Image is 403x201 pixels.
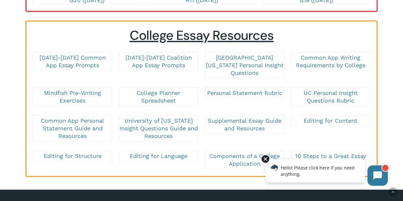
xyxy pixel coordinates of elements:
[259,154,394,192] iframe: Chatbot
[126,54,192,68] a: [DATE]-[DATE] Coalition App Essay Prompts
[208,117,281,132] a: Supplemental Essay Guide and Resources
[295,153,366,159] a: 10 Steps to a Great Essay
[296,54,365,68] a: Common App Writing Requirements by College
[130,27,274,44] span: College Essay Resources
[304,117,357,124] a: Editing for Content
[205,54,283,76] a: [GEOGRAPHIC_DATA][US_STATE] Personal Insight Questions
[44,153,102,159] a: Editing for Structure
[41,117,104,139] a: Common App Personal Statement Guide and Resources
[119,117,198,139] a: University of [US_STATE] Insight Questions Guide and Resources
[303,90,357,104] a: UC Personal Insight Questions Rubric
[207,90,282,96] a: Personal Statement Rubric
[40,54,106,68] a: [DATE]-[DATE] Common App Essay Prompts
[44,90,101,104] a: Mindfish Pre-Writing Exercises
[130,153,187,159] a: Editing for Language
[209,153,280,167] a: Components of a College Application
[137,90,180,104] a: College Planner Spreadsheet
